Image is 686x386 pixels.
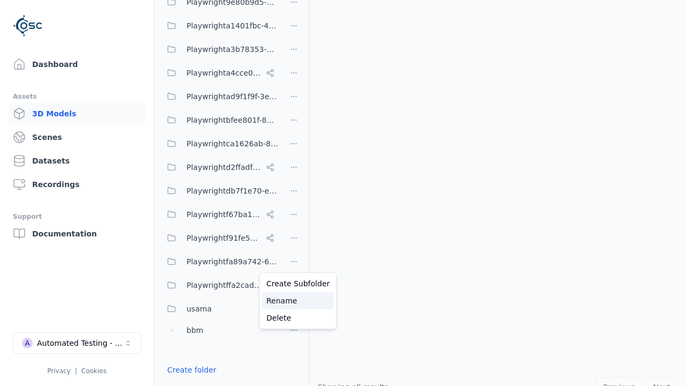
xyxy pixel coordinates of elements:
[262,309,334,326] a: Delete
[262,292,334,309] a: Rename
[262,275,334,292] a: Create Subfolder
